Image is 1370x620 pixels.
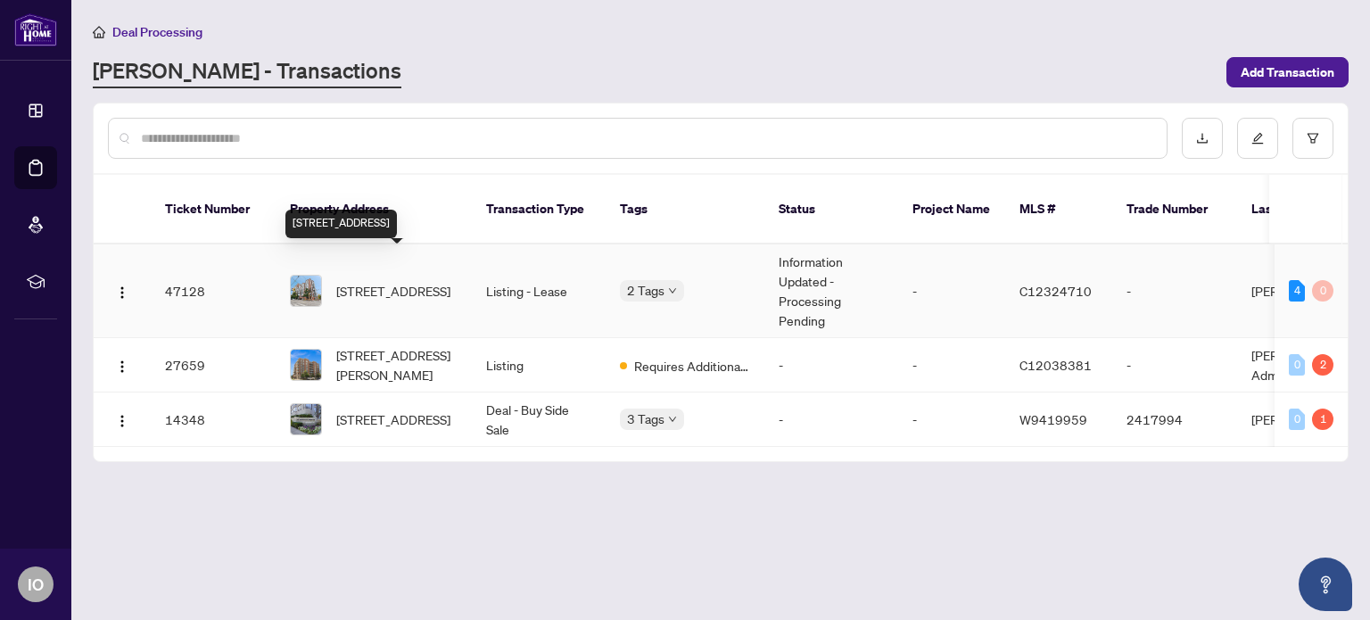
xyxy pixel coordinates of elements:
[1005,175,1112,244] th: MLS #
[898,338,1005,393] td: -
[1307,132,1319,145] span: filter
[285,210,397,238] div: [STREET_ADDRESS]
[764,244,898,338] td: Information Updated - Processing Pending
[1251,132,1264,145] span: edit
[1241,58,1334,87] span: Add Transaction
[108,405,136,434] button: Logo
[627,409,664,429] span: 3 Tags
[93,56,401,88] a: [PERSON_NAME] - Transactions
[115,360,129,374] img: Logo
[1112,244,1237,338] td: -
[1226,57,1349,87] button: Add Transaction
[1237,118,1278,159] button: edit
[1289,409,1305,430] div: 0
[1019,411,1087,427] span: W9419959
[1312,409,1333,430] div: 1
[115,414,129,428] img: Logo
[1299,558,1352,611] button: Open asap
[28,572,44,597] span: IO
[1312,354,1333,376] div: 2
[1289,280,1305,302] div: 4
[336,345,458,384] span: [STREET_ADDRESS][PERSON_NAME]
[764,338,898,393] td: -
[291,404,321,434] img: thumbnail-img
[668,286,677,295] span: down
[108,277,136,305] button: Logo
[151,244,276,338] td: 47128
[1019,357,1092,373] span: C12038381
[93,26,105,38] span: home
[472,393,606,447] td: Deal - Buy Side Sale
[472,338,606,393] td: Listing
[336,409,450,429] span: [STREET_ADDRESS]
[151,175,276,244] th: Ticket Number
[336,281,450,301] span: [STREET_ADDRESS]
[634,356,750,376] span: Requires Additional Docs
[472,244,606,338] td: Listing - Lease
[764,393,898,447] td: -
[276,175,472,244] th: Property Address
[1292,118,1333,159] button: filter
[898,175,1005,244] th: Project Name
[606,175,764,244] th: Tags
[151,393,276,447] td: 14348
[1196,132,1209,145] span: download
[1019,283,1092,299] span: C12324710
[1289,354,1305,376] div: 0
[14,13,57,46] img: logo
[898,244,1005,338] td: -
[764,175,898,244] th: Status
[668,415,677,424] span: down
[112,24,202,40] span: Deal Processing
[1112,393,1237,447] td: 2417994
[1312,280,1333,302] div: 0
[1112,338,1237,393] td: -
[115,285,129,300] img: Logo
[898,393,1005,447] td: -
[627,280,664,301] span: 2 Tags
[472,175,606,244] th: Transaction Type
[1112,175,1237,244] th: Trade Number
[108,351,136,379] button: Logo
[291,350,321,380] img: thumbnail-img
[151,338,276,393] td: 27659
[1182,118,1223,159] button: download
[291,276,321,306] img: thumbnail-img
